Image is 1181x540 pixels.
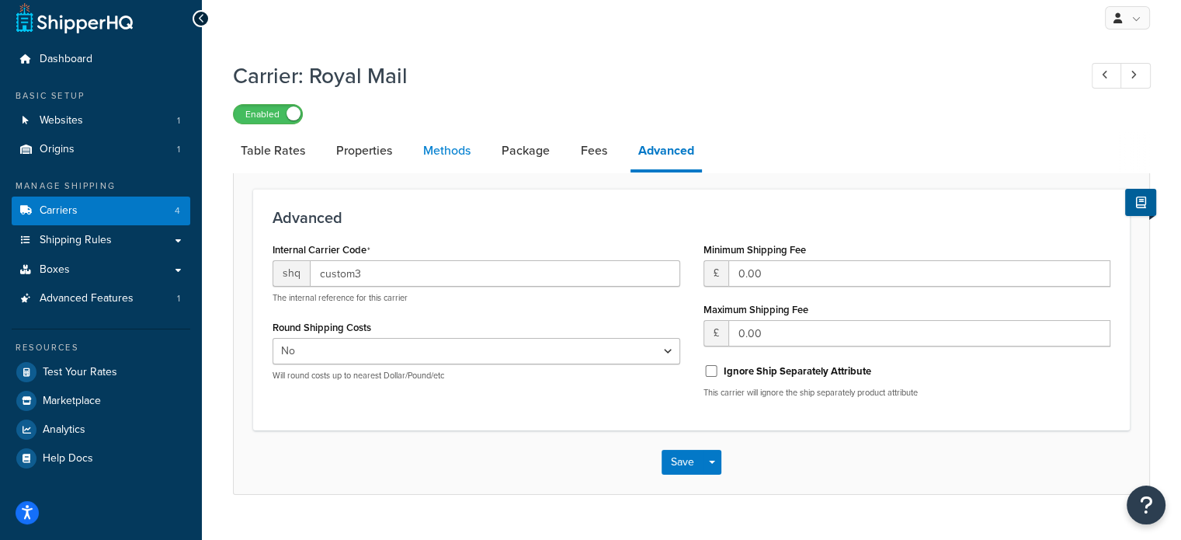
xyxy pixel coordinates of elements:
[43,366,117,379] span: Test Your Rates
[12,358,190,386] a: Test Your Rates
[273,370,680,381] p: Will round costs up to nearest Dollar/Pound/etc
[12,135,190,164] a: Origins1
[273,322,371,333] label: Round Shipping Costs
[573,132,615,169] a: Fees
[703,244,806,256] label: Minimum Shipping Fee
[12,226,190,255] a: Shipping Rules
[12,106,190,135] li: Websites
[40,204,78,218] span: Carriers
[724,364,871,378] label: Ignore Ship Separately Attribute
[703,320,728,347] span: £
[273,260,310,287] span: shq
[40,143,75,156] span: Origins
[273,292,680,304] p: The internal reference for this carrier
[12,45,190,74] a: Dashboard
[233,132,313,169] a: Table Rates
[12,444,190,472] a: Help Docs
[40,263,70,277] span: Boxes
[662,450,703,475] button: Save
[1120,63,1151,89] a: Next Record
[40,53,92,66] span: Dashboard
[234,105,302,124] label: Enabled
[273,244,370,256] label: Internal Carrier Code
[12,284,190,313] li: Advanced Features
[415,132,478,169] a: Methods
[12,341,190,354] div: Resources
[12,197,190,225] li: Carriers
[43,423,85,437] span: Analytics
[233,61,1063,91] h1: Carrier: Royal Mail
[40,114,83,127] span: Websites
[703,304,808,315] label: Maximum Shipping Fee
[494,132,558,169] a: Package
[12,89,190,103] div: Basic Setup
[12,387,190,415] a: Marketplace
[328,132,400,169] a: Properties
[273,209,1110,226] h3: Advanced
[12,256,190,284] a: Boxes
[1092,63,1122,89] a: Previous Record
[43,395,101,408] span: Marketplace
[177,143,180,156] span: 1
[703,387,1111,399] p: This carrier will ignore the ship separately product attribute
[630,132,702,172] a: Advanced
[12,197,190,225] a: Carriers4
[12,179,190,193] div: Manage Shipping
[175,204,180,218] span: 4
[12,416,190,444] a: Analytics
[40,292,134,305] span: Advanced Features
[43,452,93,465] span: Help Docs
[177,114,180,127] span: 1
[1127,486,1165,524] button: Open Resource Center
[177,292,180,305] span: 1
[40,234,112,247] span: Shipping Rules
[703,260,728,287] span: £
[12,106,190,135] a: Websites1
[12,284,190,313] a: Advanced Features1
[1125,189,1156,216] button: Show Help Docs
[12,135,190,164] li: Origins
